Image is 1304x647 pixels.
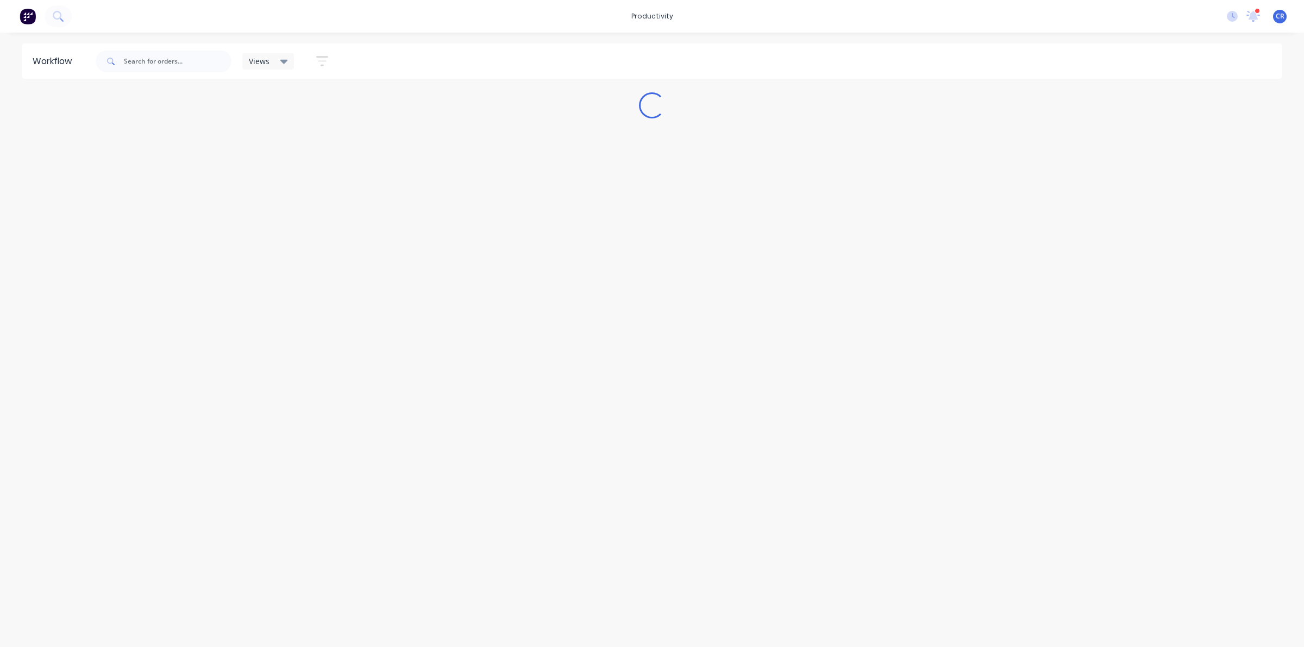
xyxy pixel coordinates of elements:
[1276,11,1284,21] span: CR
[249,55,269,67] span: Views
[124,51,231,72] input: Search for orders...
[20,8,36,24] img: Factory
[33,55,77,68] div: Workflow
[626,8,679,24] div: productivity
